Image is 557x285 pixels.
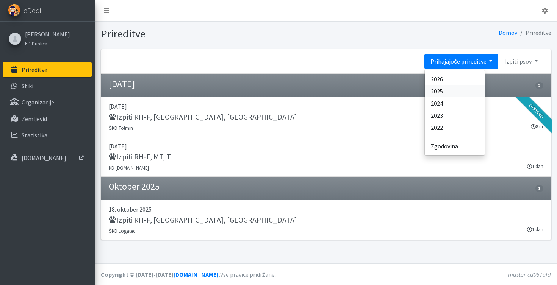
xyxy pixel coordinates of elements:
a: Prireditve [3,62,92,77]
p: [DOMAIN_NAME] [22,154,66,162]
em: master-cd057efd [508,271,551,278]
p: Statistika [22,131,47,139]
small: ŠKD Logatec [109,228,136,234]
a: 2023 [425,109,485,121]
p: 18. oktober 2025 [109,205,543,214]
a: 2026 [425,73,485,85]
a: Prihajajoče prireditve [424,54,498,69]
a: [DOMAIN_NAME] [3,150,92,165]
a: Stiki [3,78,92,93]
small: KD Duplica [25,40,47,47]
p: Organizacije [22,98,54,106]
small: 1 dan [527,163,543,170]
a: 18. oktober 2025 Izpiti RH-F, [GEOGRAPHIC_DATA], [GEOGRAPHIC_DATA] ŠKD Logatec 1 dan [101,200,551,240]
h5: Izpiti RH-F, [GEOGRAPHIC_DATA], [GEOGRAPHIC_DATA] [109,112,297,121]
a: 2024 [425,97,485,109]
h5: Izpiti RH-F, [GEOGRAPHIC_DATA], [GEOGRAPHIC_DATA] [109,215,297,224]
small: 1 dan [527,226,543,233]
a: Domov [499,29,517,36]
p: Prireditve [22,66,47,73]
a: [PERSON_NAME] [25,30,70,39]
h5: Izpiti RH-F, MT, T [109,152,171,161]
small: ŠKD Tolmin [109,125,133,131]
a: KD Duplica [25,39,70,48]
footer: Vse pravice pridržane. [95,263,557,285]
p: Stiki [22,82,33,90]
strong: Copyright © [DATE]-[DATE] . [101,271,220,278]
p: [DATE] [109,102,543,111]
small: KD [DOMAIN_NAME] [109,165,149,171]
span: eDedi [23,5,41,16]
a: Izpiti psov [498,54,543,69]
h4: Oktober 2025 [109,181,160,192]
span: 2 [535,82,543,89]
li: Prireditve [517,27,551,38]
h4: [DATE] [109,79,135,90]
p: Zemljevid [22,115,47,123]
a: Zemljevid [3,111,92,126]
span: 1 [535,185,543,192]
a: [DATE] Izpiti RH-F, [GEOGRAPHIC_DATA], [GEOGRAPHIC_DATA] ŠKD Tolmin 8 ur Oddano [101,97,551,137]
a: Zgodovina [425,140,485,152]
a: Organizacije [3,95,92,110]
p: [DATE] [109,142,543,151]
a: [DOMAIN_NAME] [174,271,219,278]
img: eDedi [8,4,20,16]
a: 2022 [425,121,485,134]
a: 2025 [425,85,485,97]
a: Statistika [3,128,92,143]
h1: Prireditve [101,27,323,40]
a: [DATE] Izpiti RH-F, MT, T KD [DOMAIN_NAME] 1 dan [101,137,551,177]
